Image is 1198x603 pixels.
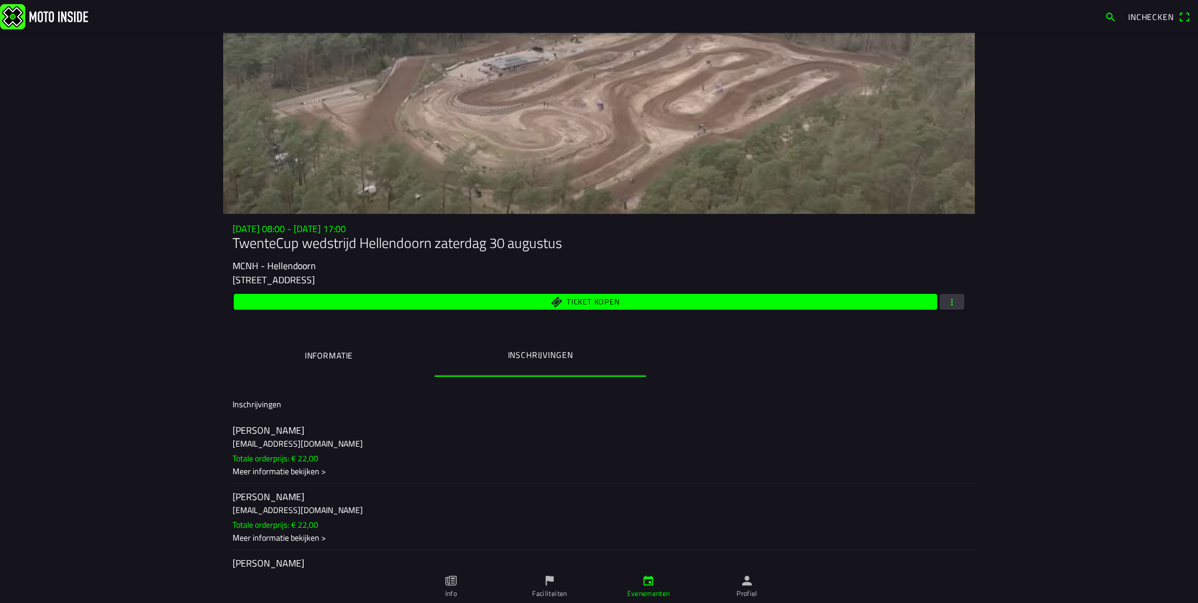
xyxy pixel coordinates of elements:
[532,588,567,599] ion-label: Faciliteiten
[233,504,965,516] h3: [EMAIL_ADDRESS][DOMAIN_NAME]
[1099,6,1122,26] a: search
[233,558,965,569] h2: [PERSON_NAME]
[233,273,315,287] ion-text: [STREET_ADDRESS]
[233,452,318,464] ion-text: Totale orderprijs: € 22,00
[642,574,655,587] ion-icon: calendar
[736,588,758,599] ion-label: Profiel
[445,574,457,587] ion-icon: paper
[233,425,965,436] h2: [PERSON_NAME]
[233,465,965,477] div: Meer informatie bekijken >
[233,491,965,503] h2: [PERSON_NAME]
[305,349,353,362] ion-label: Informatie
[233,437,965,450] h3: [EMAIL_ADDRESS][DOMAIN_NAME]
[233,398,281,410] ion-label: Inschrijvingen
[741,574,753,587] ion-icon: person
[233,531,965,544] div: Meer informatie bekijken >
[1128,11,1174,23] span: Inchecken
[233,259,316,273] ion-text: MCNH - Hellendoorn
[508,349,573,361] ion-label: Inschrijvingen
[543,574,556,587] ion-icon: flag
[627,588,670,599] ion-label: Evenementen
[233,223,965,235] h3: [DATE] 08:00 - [DATE] 17:00
[567,298,620,306] span: Ticket kopen
[1122,6,1196,26] a: Incheckenqr scanner
[445,588,457,599] ion-label: Info
[233,235,965,252] h1: TwenteCup wedstrijd Hellendoorn zaterdag 30 augustus
[233,518,318,531] ion-text: Totale orderprijs: € 22,00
